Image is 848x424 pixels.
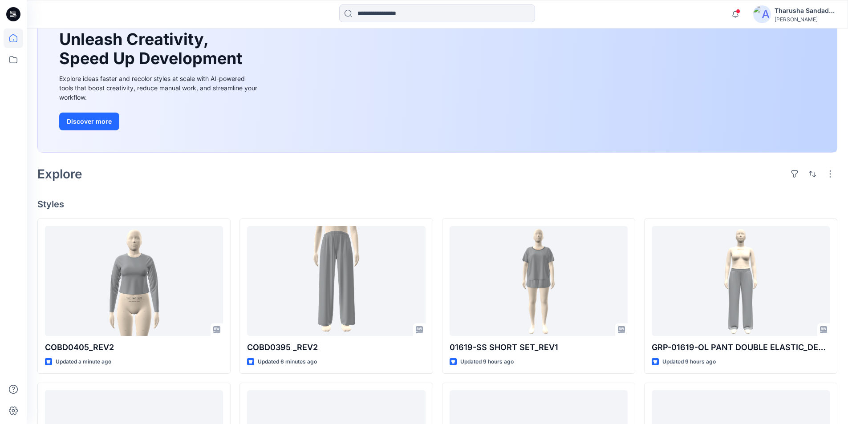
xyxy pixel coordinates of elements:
a: 01619-SS SHORT SET_REV1 [450,226,628,336]
p: Updated 9 hours ago [662,357,716,367]
div: [PERSON_NAME] [775,16,837,23]
p: 01619-SS SHORT SET_REV1 [450,341,628,354]
h4: Styles [37,199,837,210]
div: Explore ideas faster and recolor styles at scale with AI-powered tools that boost creativity, red... [59,74,260,102]
p: Updated 9 hours ago [460,357,514,367]
img: avatar [753,5,771,23]
a: GRP-01619-OL PANT DOUBLE ELASTIC_DEV_REV2 [652,226,830,336]
p: COBD0405_REV2 [45,341,223,354]
p: COBD0395 _REV2 [247,341,425,354]
a: Discover more [59,113,260,130]
a: COBD0395 _REV2 [247,226,425,336]
p: Updated 6 minutes ago [258,357,317,367]
p: GRP-01619-OL PANT DOUBLE ELASTIC_DEV_REV2 [652,341,830,354]
h1: Unleash Creativity, Speed Up Development [59,30,246,68]
button: Discover more [59,113,119,130]
h2: Explore [37,167,82,181]
div: Tharusha Sandadeepa [775,5,837,16]
p: Updated a minute ago [56,357,111,367]
a: COBD0405_REV2 [45,226,223,336]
